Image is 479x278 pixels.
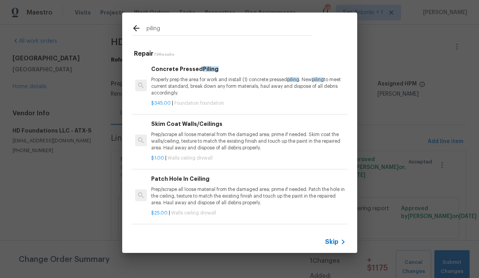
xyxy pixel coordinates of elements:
[171,211,216,215] span: Walls ceiling drywall
[151,155,345,162] p: |
[151,101,171,105] span: $345.00
[151,186,345,206] p: Prep/scrape all loose material from the damaged area; prime if needed. Patch the hole in the ceil...
[287,77,299,82] span: piling
[151,211,168,215] span: $25.00
[151,229,345,238] h6: Patch Crack in Ceiling
[203,66,219,72] span: Piling
[151,65,345,73] h6: Concrete Pressed
[151,156,164,160] span: $1.00
[134,50,348,58] h5: Repair
[151,120,345,128] h6: Skim Coat Walls/Ceilings
[151,76,345,96] p: Properly prep the area for work and install (1) concrete pressed . New to meet current standard, ...
[146,24,313,35] input: Search issues or repairs
[168,156,213,160] span: Walls ceiling drywall
[151,131,345,151] p: Prep/scrape all loose material from the damaged area; prime if needed. Skim coat the walls/ceilin...
[151,174,345,183] h6: Patch Hole In Ceiling
[154,53,174,56] span: 79 Results
[312,77,324,82] span: piling
[151,100,345,107] p: |
[325,238,338,246] span: Skip
[151,210,345,216] p: |
[174,101,224,105] span: Foundation foundation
